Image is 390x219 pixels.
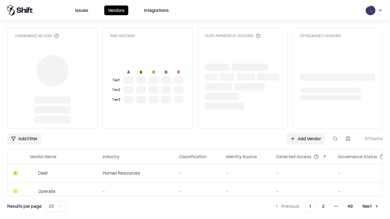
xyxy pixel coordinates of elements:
div: Operatix [38,188,55,194]
a: Add Vendor [287,133,325,144]
div: Over-Permissive Vendors [205,33,261,38]
div: Identity Source [226,153,257,160]
div: Human Resources [103,170,169,176]
div: - [103,188,169,194]
img: Deel [30,170,36,176]
div: B [12,170,19,176]
div: Risk Heatmap [110,33,135,38]
div: - [226,188,267,194]
button: Issues [72,5,92,15]
div: Detected Access [276,153,311,160]
div: Industry [103,153,119,160]
button: 1 [304,201,316,212]
div: - [276,188,328,194]
div: Tier 3 [111,97,121,102]
p: Results per page: [7,203,42,209]
button: 2 [317,201,329,212]
div: Deel [38,170,48,176]
nav: pagination [271,201,383,212]
div: Governance Status [338,153,377,160]
div: - [179,170,216,176]
button: Vendors [104,5,128,15]
div: B [139,70,144,75]
img: Operatix [30,188,36,194]
div: Unmanaged Access [15,33,59,38]
div: - [226,170,267,176]
div: - [179,188,216,194]
div: F [176,70,181,75]
div: C [12,188,19,194]
div: - [276,170,328,176]
button: 49 [343,201,358,212]
div: Vendor Name [30,153,56,160]
button: Add Filter [7,133,41,144]
div: A [126,70,131,75]
div: D [164,70,168,75]
div: Classification [179,153,207,160]
div: C [151,70,156,75]
div: Offboarded Vendors [300,33,341,38]
div: 971 items [358,135,383,142]
button: Next [359,201,383,212]
div: Tier 2 [111,87,121,92]
button: Integrations [140,5,172,15]
div: Tier 1 [111,78,121,83]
